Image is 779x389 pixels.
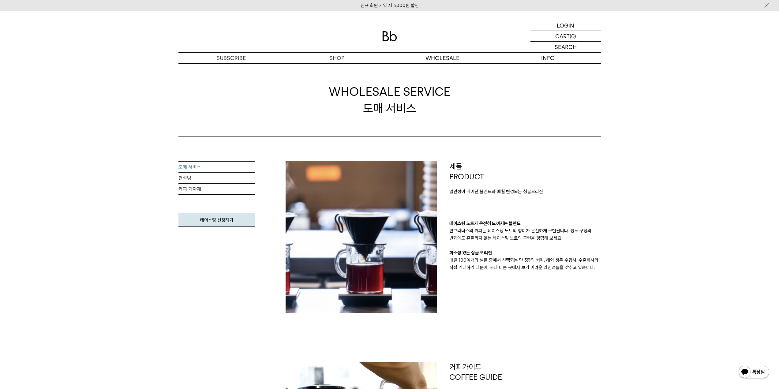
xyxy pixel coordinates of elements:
[495,53,601,63] p: INFO
[530,20,601,31] a: LOGIN
[390,53,495,63] p: WHOLESALE
[449,220,601,227] p: 테이스팅 노트가 온전히 느껴지는 블렌드
[555,42,577,52] p: SEARCH
[178,162,255,173] a: 도매 서비스
[570,31,576,41] p: (0)
[361,3,419,8] a: 신규 회원 가입 시 3,000원 할인
[329,84,450,116] div: 도매 서비스
[284,53,390,63] a: SHOP
[555,31,570,41] p: CART
[178,184,255,195] a: 커피 기자재
[329,84,450,100] span: WHOLESALE SERVICE
[178,213,255,227] a: 테이스팅 신청하기
[738,365,770,380] img: 카카오톡 채널 1:1 채팅 버튼
[530,31,601,42] a: CART (0)
[449,362,601,382] p: 커피가이드 COFFEE GUIDE
[449,249,601,256] p: 희소성 있는 싱글 오리진
[557,20,574,31] p: LOGIN
[449,227,601,242] p: 빈브라더스의 커피는 테이스팅 노트의 향미가 온전하게 구현됩니다. 생두 구성의 변화에도 흔들리지 않는 테이스팅 노트의 구현을 경험해 보세요.
[178,53,284,63] a: SUBSCRIBE
[449,256,601,271] p: 매월 100여개의 샘플 중에서 선택되는 단 3종의 커피. 해외 생두 수입사, 수출회사와 직접 거래하기 때문에, 국내 다른 곳에서 보기 어려운 라인업들을 갖추고 있습니다.
[449,161,601,182] p: 제품 PRODUCT
[178,173,255,184] a: 컨설팅
[382,31,397,41] img: 로고
[449,188,601,195] p: 일관성이 뛰어난 블렌드와 매월 변경되는 싱글오리진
